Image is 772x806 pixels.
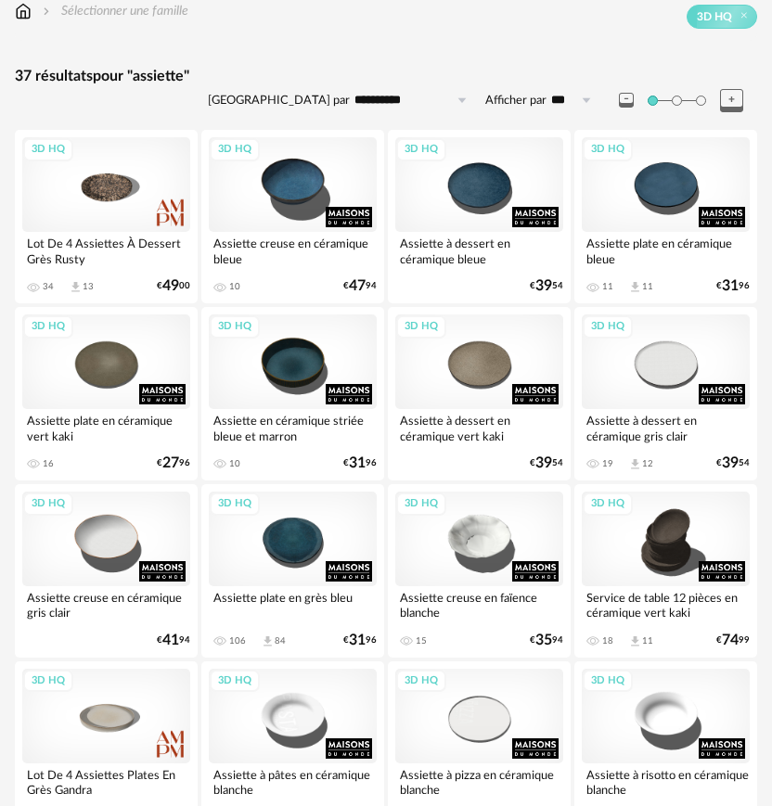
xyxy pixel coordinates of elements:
div: Assiette à dessert en céramique vert kaki [395,409,563,446]
div: Lot De 4 Assiettes À Dessert Grès Rusty [22,232,190,269]
div: 13 [83,281,94,292]
div: 3D HQ [396,670,446,693]
a: 3D HQ Assiette à dessert en céramique gris clair 19 Download icon 12 €3954 [574,307,757,480]
a: 3D HQ Assiette à dessert en céramique vert kaki €3954 [388,307,571,480]
span: 47 [349,280,366,292]
div: Sélectionner une famille [39,2,188,20]
div: Service de table 12 pièces en céramique vert kaki [582,586,750,623]
div: 11 [602,281,613,292]
div: Assiette à risotto en céramique blanche [582,763,750,800]
span: 27 [162,457,179,469]
div: 15 [416,635,427,646]
span: 3D HQ [697,9,732,24]
div: 3D HQ [396,138,446,161]
div: Assiette plate en céramique bleue [582,232,750,269]
span: Download icon [69,280,83,294]
div: € 00 [157,280,190,292]
span: 35 [535,634,552,646]
div: € 94 [530,634,563,646]
span: Download icon [628,457,642,471]
a: 3D HQ Lot De 4 Assiettes À Dessert Grès Rusty 34 Download icon 13 €4900 [15,130,198,303]
div: € 54 [716,457,750,469]
div: 18 [602,635,613,646]
div: 3D HQ [210,493,260,516]
a: 3D HQ Assiette à dessert en céramique bleue €3954 [388,130,571,303]
div: Assiette plate en céramique vert kaki [22,409,190,446]
a: 3D HQ Assiette plate en grès bleu 106 Download icon 84 €3196 [201,484,384,658]
span: 49 [162,280,179,292]
div: 37 résultats [15,67,757,86]
div: Assiette à pizza en céramique blanche [395,763,563,800]
label: Afficher par [485,93,547,109]
div: Assiette creuse en céramique gris clair [22,586,190,623]
div: € 96 [716,280,750,292]
div: 3D HQ [583,670,633,693]
span: 39 [722,457,739,469]
img: svg+xml;base64,PHN2ZyB3aWR0aD0iMTYiIGhlaWdodD0iMTciIHZpZXdCb3g9IjAgMCAxNiAxNyIgZmlsbD0ibm9uZSIgeG... [15,2,32,20]
div: € 96 [343,634,377,646]
a: 3D HQ Assiette creuse en céramique gris clair €4194 [15,484,198,658]
div: 3D HQ [23,493,73,516]
div: Assiette creuse en faïence blanche [395,586,563,623]
img: svg+xml;base64,PHN2ZyB3aWR0aD0iMTYiIGhlaWdodD0iMTYiIHZpZXdCb3g9IjAgMCAxNiAxNiIgZmlsbD0ibm9uZSIgeG... [39,2,54,20]
div: € 96 [343,457,377,469]
div: 3D HQ [23,315,73,339]
div: 11 [642,281,653,292]
div: 84 [275,635,286,646]
div: 34 [43,281,54,292]
div: 106 [229,635,246,646]
div: 3D HQ [210,670,260,693]
div: 3D HQ [210,315,260,339]
div: € 94 [343,280,377,292]
span: 41 [162,634,179,646]
div: Assiette creuse en céramique bleue [209,232,377,269]
span: Download icon [628,280,642,294]
div: € 99 [716,634,750,646]
div: 3D HQ [23,138,73,161]
div: 3D HQ [396,493,446,516]
span: 31 [722,280,739,292]
div: 10 [229,458,240,469]
a: 3D HQ Assiette en céramique striée bleue et marron 10 €3196 [201,307,384,480]
a: 3D HQ Assiette creuse en faïence blanche 15 €3594 [388,484,571,658]
span: 39 [535,457,552,469]
div: 3D HQ [396,315,446,339]
span: 31 [349,457,366,469]
div: 19 [602,458,613,469]
span: pour "assiette" [93,69,189,83]
label: [GEOGRAPHIC_DATA] par [208,93,350,109]
a: 3D HQ Assiette plate en céramique bleue 11 Download icon 11 €3196 [574,130,757,303]
div: Assiette en céramique striée bleue et marron [209,409,377,446]
div: 10 [229,281,240,292]
div: 3D HQ [583,315,633,339]
div: 3D HQ [210,138,260,161]
div: 12 [642,458,653,469]
span: 39 [535,280,552,292]
div: 3D HQ [583,493,633,516]
div: € 54 [530,457,563,469]
div: Assiette à dessert en céramique bleue [395,232,563,269]
div: 16 [43,458,54,469]
span: 31 [349,634,366,646]
div: € 54 [530,280,563,292]
div: 3D HQ [23,670,73,693]
span: Download icon [261,634,275,648]
a: 3D HQ Service de table 12 pièces en céramique vert kaki 18 Download icon 11 €7499 [574,484,757,658]
a: 3D HQ Assiette plate en céramique vert kaki 16 €2796 [15,307,198,480]
div: Assiette plate en grès bleu [209,586,377,623]
span: 74 [722,634,739,646]
div: Lot De 4 Assiettes Plates En Grès Gandra [22,763,190,800]
div: 11 [642,635,653,646]
div: 3D HQ [583,138,633,161]
div: Assiette à dessert en céramique gris clair [582,409,750,446]
span: Download icon [628,634,642,648]
a: 3D HQ Assiette creuse en céramique bleue 10 €4794 [201,130,384,303]
div: Assiette à pâtes en céramique blanche [209,763,377,800]
div: € 96 [157,457,190,469]
div: € 94 [157,634,190,646]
